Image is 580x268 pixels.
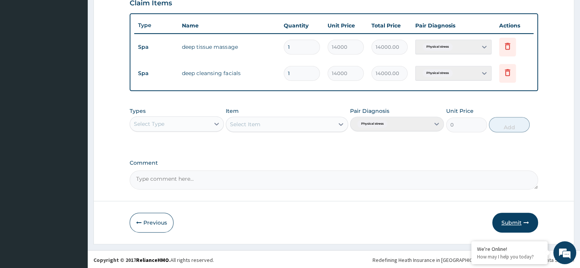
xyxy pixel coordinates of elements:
button: Previous [130,213,174,233]
textarea: Type your message and hit 'Enter' [4,183,145,210]
div: We're Online! [477,246,542,252]
label: Types [130,108,146,114]
div: Select Type [134,120,164,128]
button: Submit [492,213,538,233]
th: Name [178,18,280,33]
div: Chat with us now [40,43,128,53]
a: RelianceHMO [136,257,169,263]
label: Item [226,107,239,115]
th: Type [134,18,178,32]
div: Redefining Heath Insurance in [GEOGRAPHIC_DATA] using Telemedicine and Data Science! [373,256,574,264]
th: Pair Diagnosis [411,18,495,33]
label: Comment [130,160,538,166]
button: Add [489,117,530,132]
th: Quantity [280,18,324,33]
th: Unit Price [324,18,368,33]
span: We're online! [44,83,105,160]
td: deep cleansing facials [178,66,280,81]
p: How may I help you today? [477,254,542,260]
label: Pair Diagnosis [350,107,389,115]
div: Minimize live chat window [125,4,143,22]
img: d_794563401_company_1708531726252_794563401 [14,38,31,57]
th: Total Price [368,18,411,33]
td: deep tissue massage [178,39,280,55]
td: Spa [134,66,178,80]
strong: Copyright © 2017 . [93,257,170,263]
label: Unit Price [446,107,474,115]
th: Actions [495,18,533,33]
td: Spa [134,40,178,54]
